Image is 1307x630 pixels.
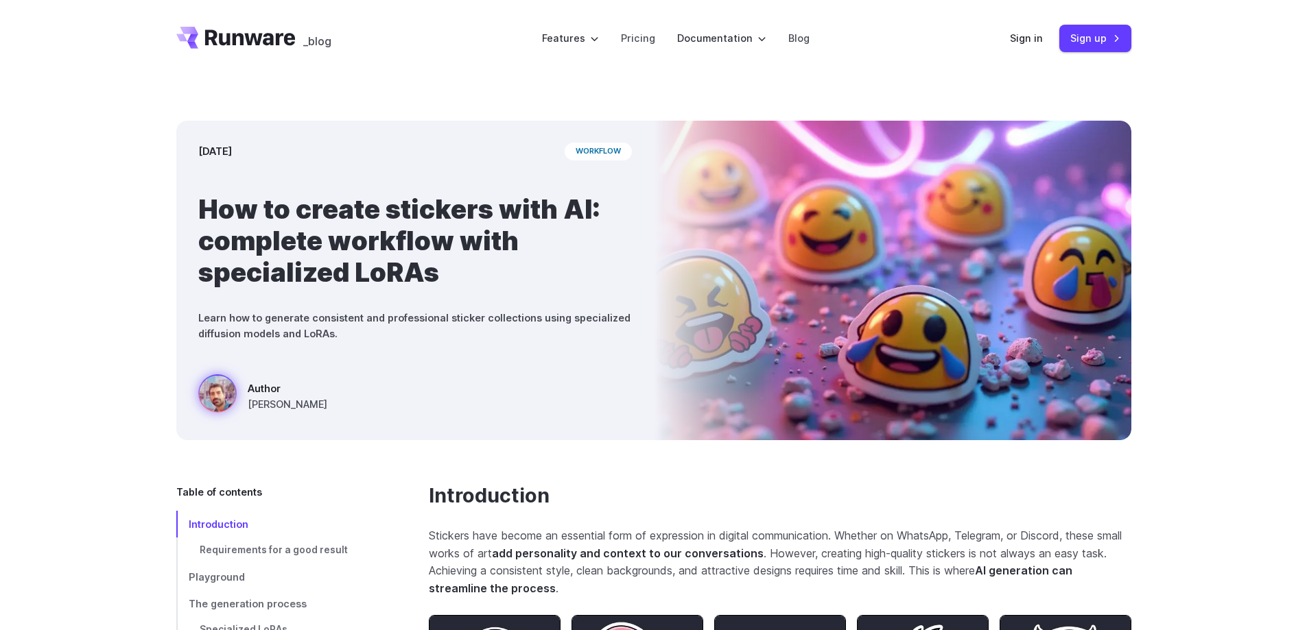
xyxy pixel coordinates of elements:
[303,36,331,47] span: _blog
[176,537,385,564] a: Requirements for a good result
[654,121,1131,440] img: A collection of vibrant, neon-style animal and nature stickers with a futuristic aesthetic
[429,527,1131,597] p: Stickers have become an essential form of expression in digital communication. Whether on WhatsAp...
[198,310,632,341] p: Learn how to generate consistent and professional sticker collections using specialized diffusion...
[198,143,232,159] time: [DATE]
[200,544,348,555] span: Requirements for a good result
[176,564,385,590] a: Playground
[621,30,655,46] a: Pricing
[176,27,296,49] a: Go to /
[429,564,1072,595] strong: AI generation can streamline the process
[303,27,331,49] a: _blog
[565,143,632,160] span: workflow
[788,30,810,46] a: Blog
[248,396,327,412] span: [PERSON_NAME]
[1059,25,1131,51] a: Sign up
[1010,30,1043,46] a: Sign in
[189,571,245,583] span: Playground
[542,30,599,46] label: Features
[198,193,632,288] h1: How to create stickers with AI: complete workflow with specialized LoRAs
[677,30,766,46] label: Documentation
[492,546,764,560] strong: add personality and context to our conversations
[176,511,385,537] a: Introduction
[189,598,307,609] span: The generation process
[198,374,327,418] a: A collection of vibrant, neon-style animal and nature stickers with a futuristic aesthetic Author...
[189,518,248,530] span: Introduction
[429,484,550,508] a: Introduction
[176,590,385,617] a: The generation process
[248,380,327,396] span: Author
[176,484,262,500] span: Table of contents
